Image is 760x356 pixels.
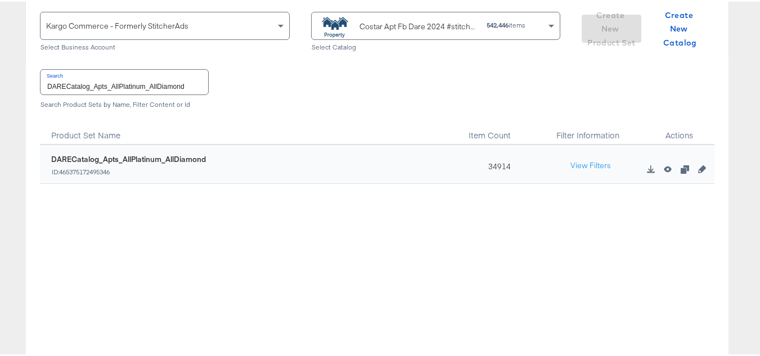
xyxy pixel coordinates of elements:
input: Search product sets [41,68,208,92]
span: Kargo Commerce - Formerly StitcherAds [46,19,188,29]
div: Product Set Name [40,115,461,143]
div: Toggle SortBy [40,115,461,143]
strong: 542,446 [487,19,509,28]
span: Create New Catalog [655,7,705,48]
div: DARECatalog_Apts_AllPlatinum_AllDiamond [51,152,206,163]
div: Select Business Account [40,42,290,49]
div: Actions [644,115,714,143]
div: 34914 [461,143,532,182]
div: Select Catalog [311,42,561,49]
button: Create New Catalog [650,13,710,41]
div: items [486,20,526,28]
div: Filter Information [532,115,644,143]
div: ID: 465375172495346 [51,166,206,174]
div: Search Product Sets by Name, Filter Content or Id [40,99,714,107]
div: Toggle SortBy [461,115,532,143]
div: Costar Apt Fb Dare 2024 #stitcherads #product-catalog #keep [359,19,478,31]
button: View Filters [563,154,619,174]
div: Item Count [461,115,532,143]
